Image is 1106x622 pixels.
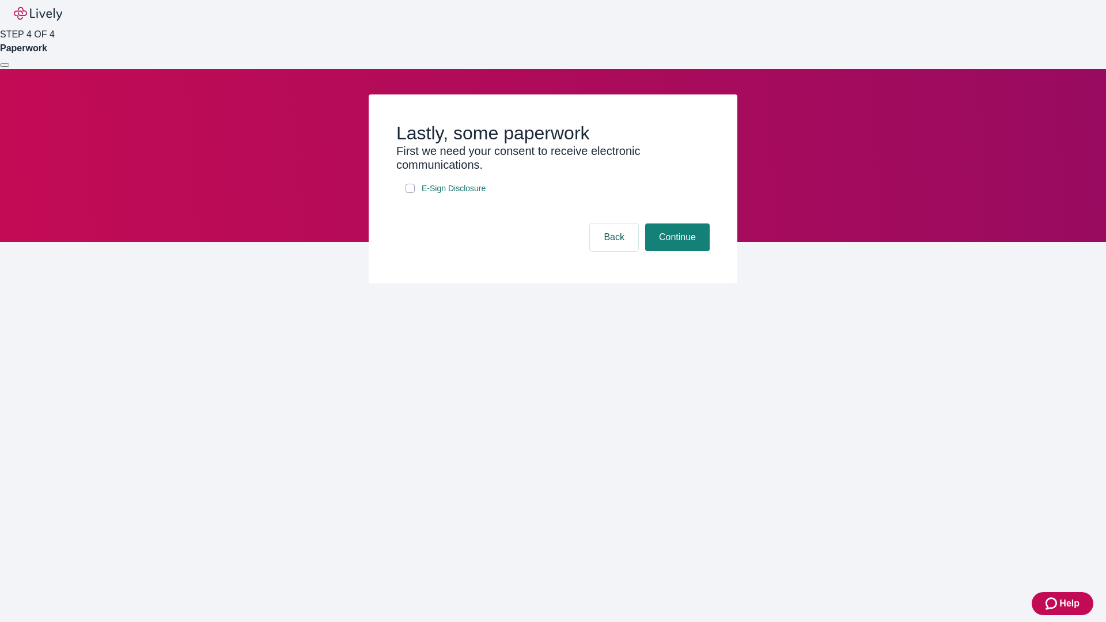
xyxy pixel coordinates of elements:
svg: Zendesk support icon [1046,597,1059,610]
a: e-sign disclosure document [419,181,488,196]
h2: Lastly, some paperwork [396,122,710,144]
button: Continue [645,223,710,251]
img: Lively [14,7,62,21]
button: Zendesk support iconHelp [1032,592,1093,615]
button: Back [590,223,638,251]
h3: First we need your consent to receive electronic communications. [396,144,710,172]
span: Help [1059,597,1080,610]
span: E-Sign Disclosure [422,183,486,195]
